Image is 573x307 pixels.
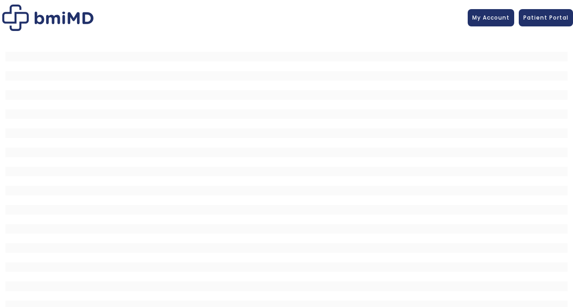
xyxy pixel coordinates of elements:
a: My Account [468,9,514,26]
span: Patient Portal [523,14,568,21]
span: My Account [472,14,510,21]
a: Patient Portal [519,9,573,26]
img: Patient Messaging Portal [2,5,93,31]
